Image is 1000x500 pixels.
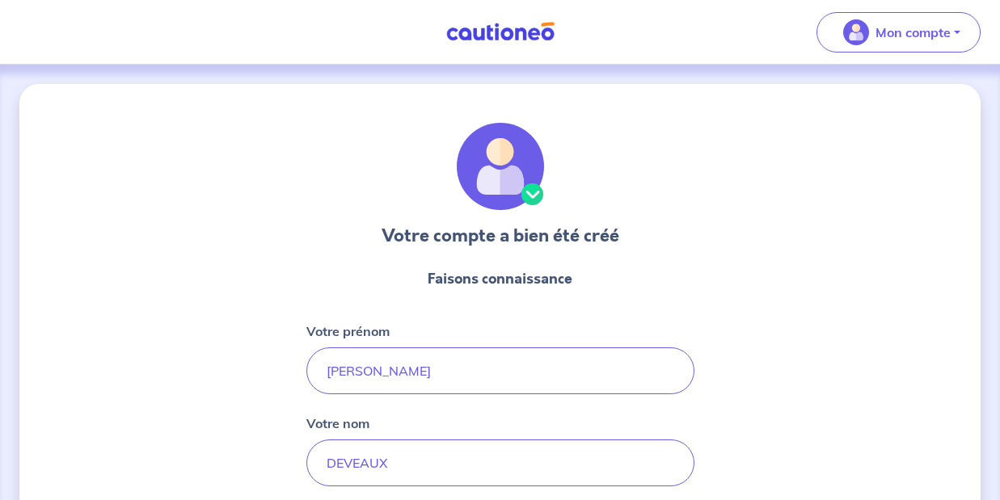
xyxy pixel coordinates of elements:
[428,268,572,289] p: Faisons connaissance
[440,22,561,42] img: Cautioneo
[843,19,869,45] img: illu_account_valid_menu.svg
[306,414,369,433] p: Votre nom
[457,123,544,210] img: illu_account_valid.svg
[382,223,619,249] h3: Votre compte a bien été créé
[306,321,390,341] p: Votre prénom
[816,12,981,53] button: illu_account_valid_menu.svgMon compte
[876,23,951,42] p: Mon compte
[306,439,694,486] input: Doe
[306,347,694,394] input: John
